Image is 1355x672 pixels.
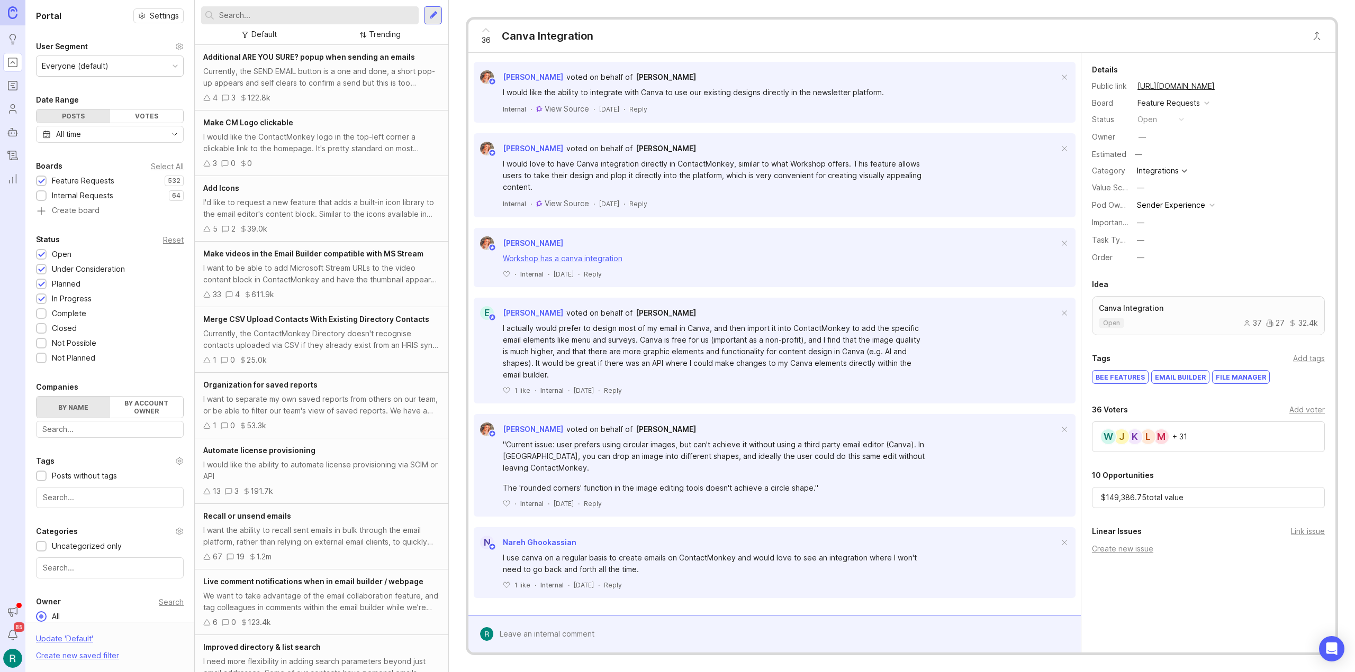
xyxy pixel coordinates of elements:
div: — [1137,234,1144,246]
p: 1 like [514,386,530,395]
a: Make videos in the Email Builder compatible with MS StreamI want to be able to add Microsoft Stre... [195,242,448,307]
img: gong [536,106,543,112]
input: Search... [219,10,414,21]
div: 611.9k [251,289,274,300]
div: · [593,105,595,114]
a: NNareh Ghookassian [474,536,576,549]
button: Settings [133,8,184,23]
div: I actually would prefer to design most of my email in Canva, and then import it into ContactMonke... [503,323,926,381]
div: Public link [1092,80,1129,92]
div: Linear Issues [1092,525,1142,538]
input: Search... [43,492,177,503]
div: 3 [213,158,217,169]
img: member badge [489,78,496,86]
a: Workshop has a canva integration [503,254,622,263]
div: We want to take advantage of the email collaboration feature, and tag colleagues in comments with... [203,590,440,613]
label: Task Type [1092,235,1130,244]
div: 33 [213,289,221,300]
div: Create new issue [1092,543,1325,555]
div: Uncategorized only [52,540,122,552]
div: Canva Integration [502,29,593,43]
div: 13 [213,485,221,497]
div: Under Consideration [52,263,125,275]
a: Additional ARE YOU SURE? popup when sending an emailsCurrently, the SEND EMAIL button is a one an... [195,45,448,111]
img: Bronwen W [477,70,498,84]
div: Add voter [1289,404,1325,416]
div: I would like the ability to automate license provisioning via SCIM or API [203,459,440,482]
div: Feature Requests [1137,97,1200,109]
a: E[PERSON_NAME] [474,306,563,320]
div: Reply [629,105,647,114]
div: 122.8k [247,92,270,104]
div: Internal [503,105,526,114]
div: Email builder [1152,371,1209,383]
span: Recall or unsend emails [203,511,291,520]
div: voted on behalf of [566,424,633,435]
button: Close button [1306,25,1327,47]
div: User Segment [36,40,88,53]
a: View Source [545,104,589,114]
a: Portal [3,53,22,72]
a: View Source [545,198,589,209]
p: 64 [172,191,180,200]
button: 1 like [503,581,530,590]
label: Value Scale [1092,183,1133,192]
div: E [480,306,494,320]
a: Automate license provisioningI would like the ability to automate license provisioning via SCIM o... [195,438,448,504]
div: Status [1092,114,1129,125]
div: Details [1092,63,1118,76]
div: 6 [213,616,218,628]
svg: toggle icon [166,130,183,139]
div: 123.4k [248,616,271,628]
input: Search... [43,562,177,574]
div: Reply [584,499,602,508]
div: I would like the ability to integrate with Canva to use our existing designs directly in the news... [503,87,926,98]
span: Merge CSV Upload Contacts With Existing Directory Contacts [203,315,429,324]
div: Estimated [1092,151,1126,158]
span: Make CM Logo clickable [203,118,293,127]
span: [PERSON_NAME] [503,308,563,317]
button: Announcements [3,602,22,621]
div: I want the ability to recall sent emails in bulk through the email platform, rather than relying ... [203,524,440,548]
img: member badge [489,244,496,252]
span: [PERSON_NAME] [636,72,696,81]
div: Not Planned [52,352,95,364]
div: — [1137,217,1144,228]
a: Live comment notifications when in email builder / webpageWe want to take advantage of the email ... [195,569,448,635]
div: Reply [629,199,647,208]
div: Internal [540,386,564,395]
div: 37 [1243,319,1262,327]
a: Create board [36,207,184,216]
div: Update ' Default ' [36,633,93,650]
div: · [514,499,516,508]
div: Internal [503,199,526,208]
time: [DATE] [554,270,574,278]
div: BEE Features [1092,371,1148,383]
div: Posts [37,109,110,123]
div: — [1132,148,1145,161]
a: [URL][DOMAIN_NAME] [1134,79,1218,93]
time: [DATE] [599,200,619,208]
a: [PERSON_NAME] [636,143,696,154]
div: · [535,386,536,395]
p: 532 [168,177,180,185]
a: Ideas [3,30,22,49]
div: Tags [1092,352,1110,365]
a: Organization for saved reportsI want to separate my own saved reports from others on our team, or... [195,373,448,438]
div: Link issue [1291,526,1325,537]
div: · [548,270,549,279]
div: 5 [213,223,218,235]
span: Settings [150,11,179,21]
div: Not Possible [52,337,96,349]
div: Open [52,248,71,260]
a: Autopilot [3,123,22,142]
div: J [1113,428,1130,445]
div: W [1100,428,1117,445]
span: 85 [14,622,24,632]
div: K [1126,428,1143,445]
div: 0 [231,616,236,628]
span: [PERSON_NAME] [503,238,563,247]
div: Reply [604,386,622,395]
div: · [598,581,600,590]
div: 2 [231,223,236,235]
